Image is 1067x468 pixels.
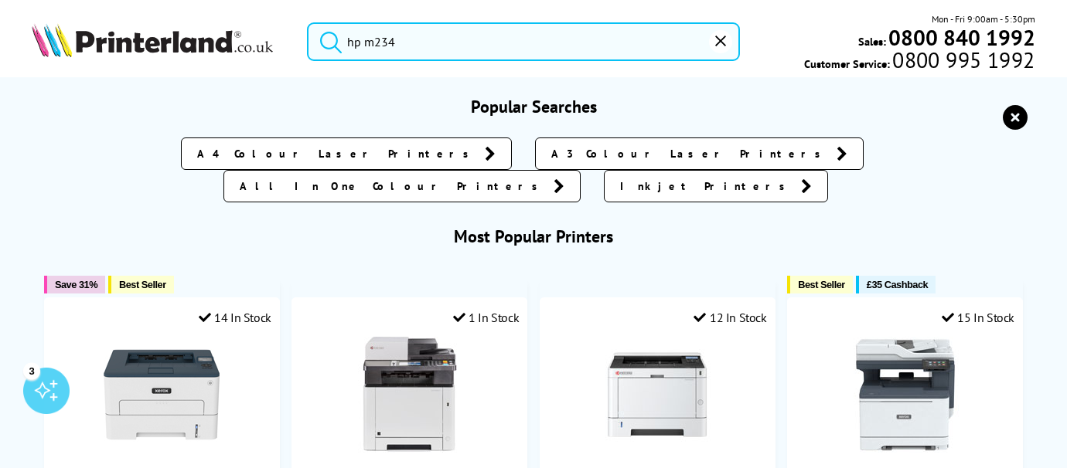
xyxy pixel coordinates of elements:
[847,337,963,453] img: Xerox C325
[352,440,468,456] a: Kyocera ECOSYS M5526cdw
[240,178,546,194] span: All In One Colour Printers
[453,310,520,325] div: 1 In Stock
[856,276,936,293] button: £35 Cashback
[181,137,512,170] a: A4 Colour Laser Printers
[847,440,963,456] a: Xerox C325
[942,310,1014,325] div: 15 In Stock
[32,226,1035,247] h3: Most Popular Printers
[23,362,40,379] div: 3
[888,23,1035,52] b: 0800 840 1992
[890,53,1035,67] span: 0800 995 1992
[694,310,766,325] div: 12 In Stock
[599,337,715,453] img: Kyocera ECOSYS PA4000x
[867,279,928,290] span: £35 Cashback
[32,96,1035,117] h3: Popular Searches
[199,310,271,325] div: 14 In Stock
[104,337,220,453] img: Xerox B230
[932,12,1035,26] span: Mon - Fri 9:00am - 5:30pm
[798,279,845,290] span: Best Seller
[32,23,288,60] a: Printerland Logo
[604,170,828,202] a: Inkjet Printers
[787,276,853,293] button: Best Seller
[599,440,715,456] a: Kyocera ECOSYS PA4000x
[44,276,105,293] button: Save 31%
[104,440,220,456] a: Xerox B230
[307,22,740,61] input: Sear
[804,53,1035,71] span: Customer Service:
[551,146,829,161] span: A3 Colour Laser Printers
[352,337,468,453] img: Kyocera ECOSYS M5526cdw
[197,146,477,161] span: A4 Colour Laser Printers
[108,276,174,293] button: Best Seller
[223,170,581,202] a: All In One Colour Printers
[32,23,273,57] img: Printerland Logo
[55,279,97,290] span: Save 31%
[620,178,793,194] span: Inkjet Printers
[119,279,166,290] span: Best Seller
[535,137,864,170] a: A3 Colour Laser Printers
[858,34,886,49] span: Sales:
[886,30,1035,45] a: 0800 840 1992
